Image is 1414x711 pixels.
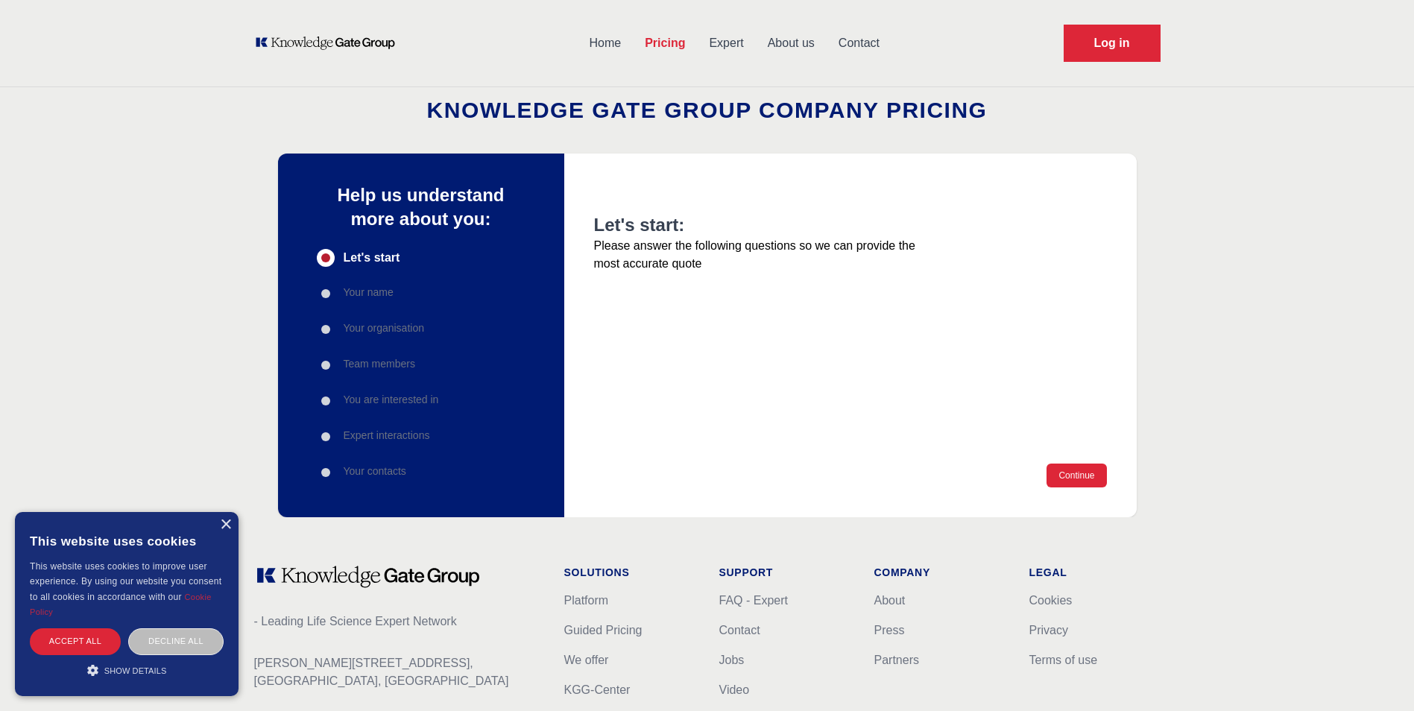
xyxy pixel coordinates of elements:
a: FAQ - Expert [719,594,788,607]
a: Platform [564,594,609,607]
a: Guided Pricing [564,624,643,636]
a: Terms of use [1029,654,1098,666]
a: Cookie Policy [30,592,212,616]
h1: Legal [1029,565,1161,580]
p: - Leading Life Science Expert Network [254,613,540,631]
div: Close [220,519,231,531]
a: Expert [697,24,755,63]
button: Continue [1047,464,1106,487]
a: Contact [719,624,760,636]
div: Accept all [30,628,121,654]
a: About [874,594,906,607]
div: Show details [30,663,224,677]
span: Show details [104,666,167,675]
p: Your name [344,285,394,300]
p: Your organisation [344,320,424,335]
a: Partners [874,654,919,666]
iframe: Chat Widget [1339,639,1414,711]
h1: Company [874,565,1006,580]
a: Home [578,24,634,63]
p: Expert interactions [344,428,430,443]
a: We offer [564,654,609,666]
a: Video [719,683,750,696]
div: Decline all [128,628,224,654]
div: Progress [317,249,525,481]
span: This website uses cookies to improve user experience. By using our website you consent to all coo... [30,561,221,602]
a: KOL Knowledge Platform: Talk to Key External Experts (KEE) [254,36,405,51]
p: Please answer the following questions so we can provide the most accurate quote [594,237,928,273]
a: Press [874,624,905,636]
a: Request Demo [1064,25,1161,62]
p: You are interested in [344,392,439,407]
p: Your contacts [344,464,406,478]
h1: Support [719,565,850,580]
a: Jobs [719,654,745,666]
a: Contact [827,24,891,63]
h2: Let's start: [594,213,928,237]
a: About us [756,24,827,63]
h1: Solutions [564,565,695,580]
a: KGG-Center [564,683,631,696]
span: Let's start [344,249,400,267]
a: Pricing [633,24,697,63]
p: Team members [344,356,415,371]
a: Privacy [1029,624,1068,636]
div: This website uses cookies [30,523,224,559]
a: Cookies [1029,594,1073,607]
p: [PERSON_NAME][STREET_ADDRESS], [GEOGRAPHIC_DATA], [GEOGRAPHIC_DATA] [254,654,540,690]
p: Help us understand more about you: [317,183,525,231]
